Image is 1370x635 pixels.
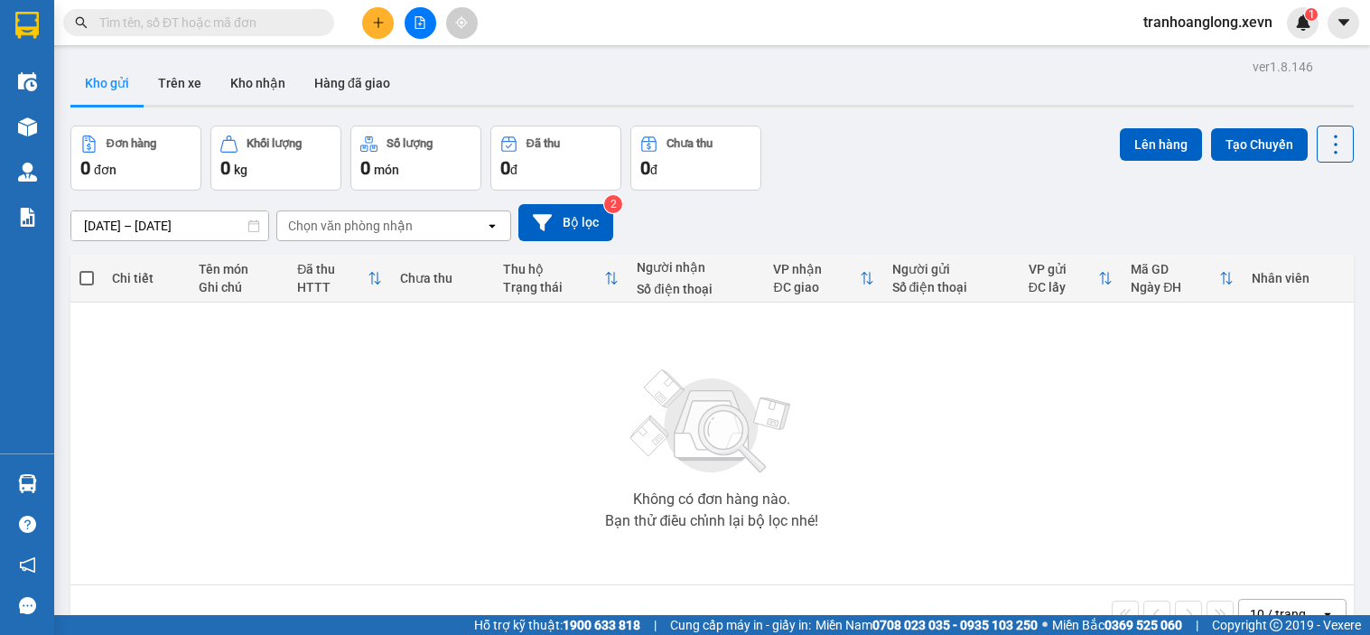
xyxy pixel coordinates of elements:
div: Đã thu [297,262,368,276]
button: Đơn hàng0đơn [70,126,201,191]
img: icon-new-feature [1295,14,1311,31]
th: Toggle SortBy [494,255,629,303]
img: svg+xml;base64,PHN2ZyBjbGFzcz0ibGlzdC1wbHVnX19zdmciIHhtbG5zPSJodHRwOi8vd3d3LnczLm9yZy8yMDAwL3N2Zy... [621,359,802,485]
button: Số lượng0món [350,126,481,191]
span: đơn [94,163,116,177]
span: 1 [1308,8,1314,21]
span: file-add [414,16,426,29]
span: | [1196,615,1198,635]
svg: open [1320,607,1335,621]
button: aim [446,7,478,39]
span: 0 [80,157,90,179]
span: question-circle [19,516,36,533]
span: Miền Nam [815,615,1038,635]
div: Bạn thử điều chỉnh lại bộ lọc nhé! [605,514,818,528]
sup: 2 [604,195,622,213]
span: đ [510,163,517,177]
th: Toggle SortBy [288,255,391,303]
span: Cung cấp máy in - giấy in: [670,615,811,635]
div: Chi tiết [112,271,181,285]
button: Kho gửi [70,61,144,105]
div: ĐC lấy [1029,280,1099,294]
span: ⚪️ [1042,621,1048,629]
button: Tạo Chuyến [1211,128,1308,161]
button: Khối lượng0kg [210,126,341,191]
strong: 1900 633 818 [563,618,640,632]
img: logo-vxr [15,12,39,39]
button: Lên hàng [1120,128,1202,161]
div: ver 1.8.146 [1253,57,1313,77]
div: ĐC giao [773,280,859,294]
div: HTTT [297,280,368,294]
img: warehouse-icon [18,474,37,493]
button: Trên xe [144,61,216,105]
span: caret-down [1336,14,1352,31]
button: Hàng đã giao [300,61,405,105]
button: caret-down [1328,7,1359,39]
div: Chọn văn phòng nhận [288,217,413,235]
img: warehouse-icon [18,163,37,182]
div: Đơn hàng [107,137,156,150]
strong: 0708 023 035 - 0935 103 250 [872,618,1038,632]
button: file-add [405,7,436,39]
span: message [19,597,36,614]
span: 0 [360,157,370,179]
div: Chưa thu [666,137,713,150]
div: Người nhận [637,260,755,275]
div: Tên món [199,262,279,276]
th: Toggle SortBy [764,255,882,303]
div: VP nhận [773,262,859,276]
span: copyright [1270,619,1282,631]
div: Khối lượng [247,137,302,150]
span: search [75,16,88,29]
input: Tìm tên, số ĐT hoặc mã đơn [99,13,312,33]
div: Số lượng [387,137,433,150]
span: tranhoanglong.xevn [1129,11,1287,33]
div: Người gửi [892,262,1011,276]
button: Đã thu0đ [490,126,621,191]
span: plus [372,16,385,29]
div: Số điện thoại [637,282,755,296]
th: Toggle SortBy [1122,255,1243,303]
strong: 0369 525 060 [1104,618,1182,632]
span: món [374,163,399,177]
button: Kho nhận [216,61,300,105]
span: | [654,615,657,635]
span: aim [455,16,468,29]
div: Ngày ĐH [1131,280,1219,294]
button: plus [362,7,394,39]
div: Số điện thoại [892,280,1011,294]
input: Select a date range. [71,211,268,240]
div: Ghi chú [199,280,279,294]
th: Toggle SortBy [1020,255,1123,303]
span: kg [234,163,247,177]
span: 0 [500,157,510,179]
div: Mã GD [1131,262,1219,276]
div: Nhân viên [1252,271,1344,285]
img: warehouse-icon [18,72,37,91]
div: Thu hộ [503,262,605,276]
img: solution-icon [18,208,37,227]
div: Không có đơn hàng nào. [633,492,790,507]
button: Chưa thu0đ [630,126,761,191]
div: 10 / trang [1250,605,1306,623]
div: Trạng thái [503,280,605,294]
span: 0 [220,157,230,179]
span: đ [650,163,657,177]
svg: open [485,219,499,233]
span: Miền Bắc [1052,615,1182,635]
span: 0 [640,157,650,179]
button: Bộ lọc [518,204,613,241]
span: Hỗ trợ kỹ thuật: [474,615,640,635]
img: warehouse-icon [18,117,37,136]
div: Đã thu [527,137,560,150]
div: VP gửi [1029,262,1099,276]
span: notification [19,556,36,574]
sup: 1 [1305,8,1318,21]
div: Chưa thu [400,271,485,285]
